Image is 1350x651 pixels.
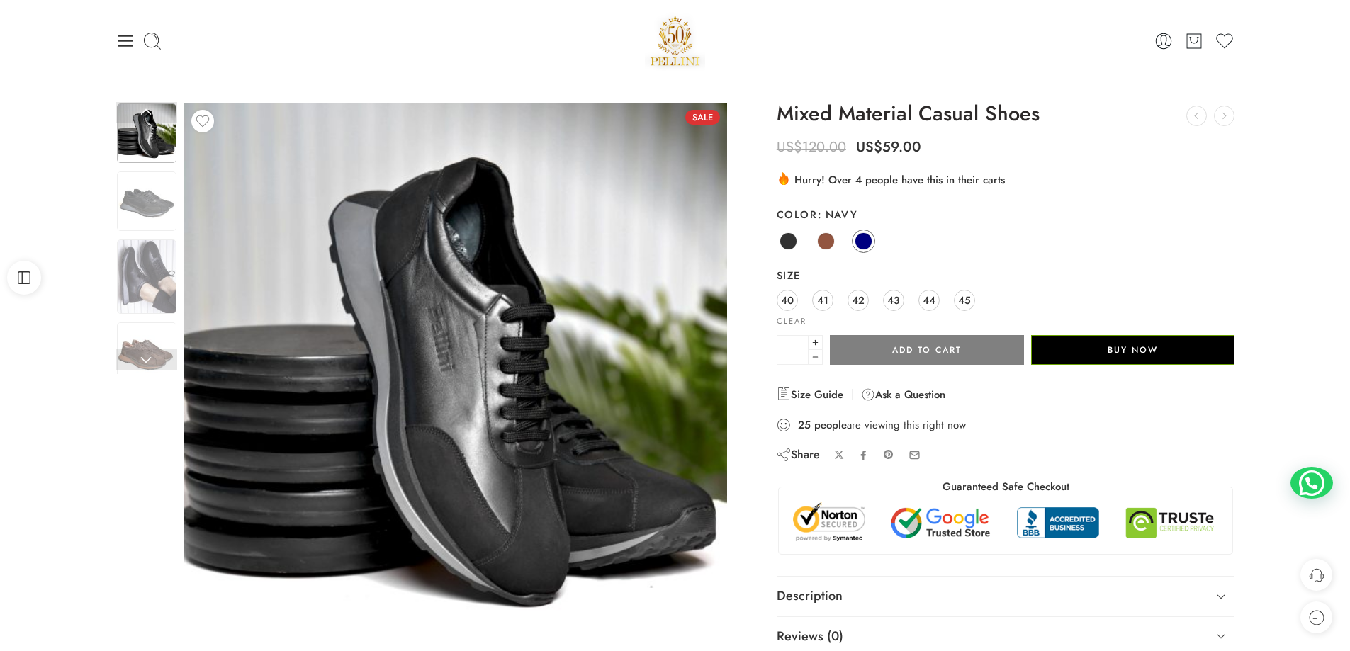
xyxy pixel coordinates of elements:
img: Trust [789,502,1222,543]
a: Pin on Pinterest [883,449,894,460]
span: Navy [817,207,857,222]
bdi: 59.00 [856,137,921,157]
a: Description [777,577,1235,616]
span: 42 [852,290,865,310]
span: US$ [777,137,802,157]
img: a5d21c2c7a9e4fc596faf15a5351e9a2-Original-scaled-1.jpg [117,171,176,231]
label: Color [777,208,1235,222]
strong: 25 [798,418,811,432]
a: Clear options [777,317,806,325]
a: 41 [812,290,833,311]
bdi: 120.00 [777,137,846,157]
span: 41 [817,290,828,310]
span: 44 [923,290,935,310]
div: Share [777,447,820,463]
a: 42 [848,290,869,311]
a: 40 [777,290,798,311]
span: Sale [685,110,720,125]
img: a5d21c2c7a9e4fc596faf15a5351e9a2-Original-scaled-1.jpg [117,239,176,314]
span: US$ [856,137,882,157]
a: Size Guide [777,386,843,403]
span: 40 [781,290,794,310]
a: Share on Facebook [858,450,869,460]
div: are viewing this right now [777,417,1235,433]
a: Wishlist [1215,31,1234,51]
a: 45 [954,290,975,311]
button: Buy Now [1031,335,1234,365]
span: 45 [958,290,971,310]
a: Share on X [834,450,845,460]
img: Pellini [645,11,706,71]
a: 43 [883,290,904,311]
input: Product quantity [777,335,809,365]
img: a5d21c2c7a9e4fc596faf15a5351e9a2-Original-scaled-1.jpg [184,103,727,645]
a: Email to your friends [909,449,921,461]
a: Cart [1184,31,1204,51]
span: 43 [887,290,899,310]
img: a5d21c2c7a9e4fc596faf15a5351e9a2-Original-scaled-1.jpg [117,322,176,382]
a: Pellini - [645,11,706,71]
a: Login / Register [1154,31,1174,51]
button: Add to cart [830,335,1024,365]
a: Ask a Question [861,386,945,403]
div: Hurry! Over 4 people have this in their carts [777,171,1235,188]
legend: Guaranteed Safe Checkout [935,480,1076,494]
label: Size [777,268,1235,283]
a: 44 [918,290,940,311]
img: a5d21c2c7a9e4fc596faf15a5351e9a2-Original-scaled-1.jpg [117,103,176,163]
strong: people [814,418,847,432]
h1: Mixed Material Casual Shoes [777,103,1235,125]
